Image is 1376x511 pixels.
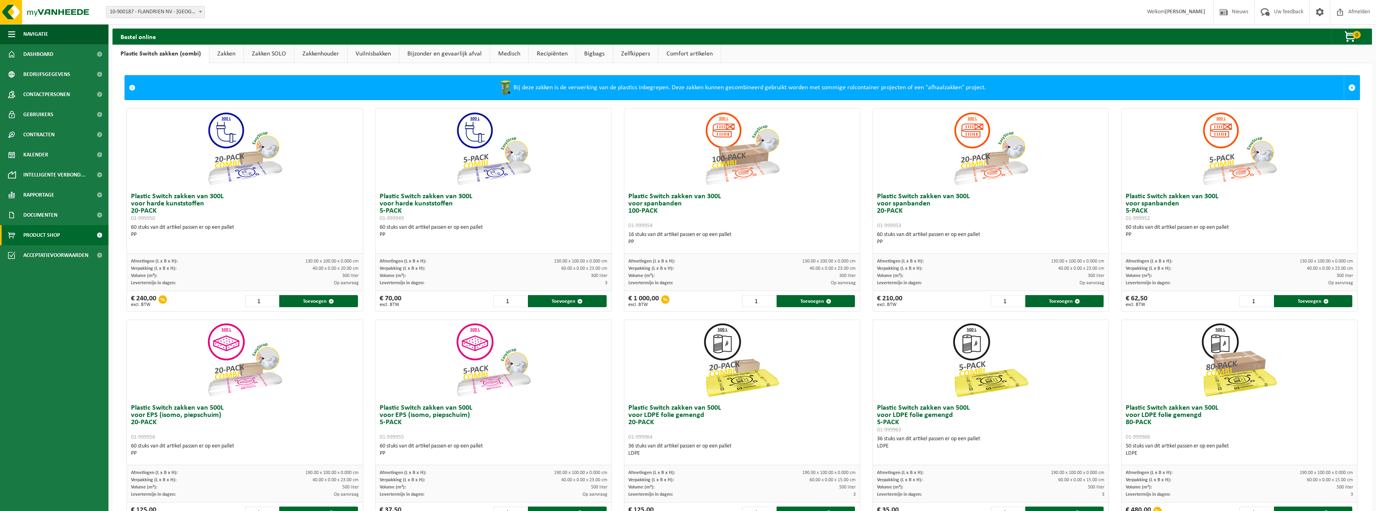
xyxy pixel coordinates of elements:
div: 16 stuks van dit artikel passen er op een pallet [628,231,856,246]
img: 01-999956 [204,320,285,400]
span: Volume (m³): [380,273,406,278]
img: 01-999952 [1199,109,1280,189]
span: Volume (m³): [131,273,157,278]
img: 01-999963 [951,320,1031,400]
h3: Plastic Switch zakken van 300L voor spanbanden 20-PACK [877,193,1104,229]
span: excl. BTW [380,302,401,307]
span: Navigatie [23,24,48,44]
img: 01-999968 [1199,320,1280,400]
span: 60.00 x 0.00 x 23.00 cm [561,266,607,271]
span: 300 liter [591,273,607,278]
span: Levertermijn in dagen: [877,492,922,497]
span: Levertermijn in dagen: [1126,492,1170,497]
span: 3 [1351,492,1353,497]
span: 130.00 x 100.00 x 0.000 cm [1300,259,1353,264]
span: 190.00 x 100.00 x 0.000 cm [1051,470,1104,475]
div: PP [1126,231,1353,238]
span: Levertermijn in dagen: [380,281,424,285]
input: 1 [245,295,279,307]
span: 40.00 x 0.00 x 23.00 cm [1307,266,1353,271]
div: PP [877,238,1104,246]
input: 1 [1239,295,1273,307]
span: Dashboard [23,44,53,64]
div: PP [131,450,358,457]
span: Product Shop [23,225,60,245]
span: Afmetingen (L x B x H): [877,259,924,264]
span: Verpakking (L x B x H): [380,266,425,271]
span: Acceptatievoorwaarden [23,245,88,265]
h3: Plastic Switch zakken van 500L voor LDPE folie gemengd 5-PACK [877,404,1104,433]
img: 01-999955 [453,320,534,400]
div: 60 stuks van dit artikel passen er op een pallet [1126,224,1353,238]
span: Levertermijn in dagen: [1126,281,1170,285]
div: 60 stuks van dit artikel passen er op een pallet [131,224,358,238]
span: Gebruikers [23,105,53,125]
span: Verpakking (L x B x H): [1126,478,1171,482]
div: PP [131,231,358,238]
span: Volume (m³): [628,273,654,278]
span: 130.00 x 100.00 x 0.000 cm [305,259,359,264]
span: 01-999952 [1126,215,1150,222]
span: Op aanvraag [1328,281,1353,285]
h3: Plastic Switch zakken van 300L voor spanbanden 100-PACK [628,193,856,229]
span: Volume (m³): [380,485,406,490]
span: 300 liter [342,273,359,278]
div: PP [380,450,607,457]
button: 0 [1331,29,1371,45]
img: 01-999964 [702,320,782,400]
span: Op aanvraag [334,281,359,285]
a: Bigbags [576,45,613,63]
span: excl. BTW [1126,302,1147,307]
div: 50 stuks van dit artikel passen er op een pallet [1126,443,1353,457]
h3: Plastic Switch zakken van 500L voor EPS (isomo, piepschuim) 5-PACK [380,404,607,441]
span: 190.00 x 100.00 x 0.000 cm [1300,470,1353,475]
input: 1 [991,295,1024,307]
span: 60.00 x 0.00 x 15.00 cm [810,478,856,482]
span: 500 liter [839,485,856,490]
div: € 1 000,00 [628,295,659,307]
span: Contracten [23,125,55,145]
span: Verpakking (L x B x H): [1126,266,1171,271]
a: Zakken [209,45,243,63]
a: Zakken SOLO [244,45,294,63]
div: 36 stuks van dit artikel passen er op een pallet [877,435,1104,450]
div: € 62,50 [1126,295,1147,307]
span: Verpakking (L x B x H): [877,266,922,271]
span: Rapportage [23,185,54,205]
span: 500 liter [342,485,359,490]
span: 130.00 x 100.00 x 0.000 cm [802,259,856,264]
a: Medisch [490,45,528,63]
span: 500 liter [1088,485,1104,490]
span: 01-999964 [628,434,652,440]
span: 40.00 x 0.00 x 23.00 cm [810,266,856,271]
span: 01-999949 [380,215,404,222]
span: Kalender [23,145,48,165]
img: 01-999954 [702,109,782,189]
span: excl. BTW [877,302,902,307]
span: 300 liter [1337,273,1353,278]
div: 60 stuks van dit artikel passen er op een pallet [877,231,1104,246]
span: Afmetingen (L x B x H): [1126,259,1172,264]
span: 10-900187 - FLANDRIEN NV - WERVIK [106,6,205,18]
span: 01-999953 [877,223,901,229]
span: Levertermijn in dagen: [628,492,673,497]
a: Zelfkippers [613,45,658,63]
span: Afmetingen (L x B x H): [380,470,426,475]
span: 60.00 x 0.00 x 15.00 cm [1307,478,1353,482]
div: LDPE [628,450,856,457]
span: 40.00 x 0.00 x 23.00 cm [561,478,607,482]
span: Verpakking (L x B x H): [628,478,674,482]
span: Afmetingen (L x B x H): [628,259,675,264]
a: Comfort artikelen [658,45,721,63]
span: Volume (m³): [877,273,903,278]
span: Op aanvraag [831,281,856,285]
span: 3 [605,281,607,285]
a: Plastic Switch zakken (combi) [112,45,209,63]
h3: Plastic Switch zakken van 300L voor spanbanden 5-PACK [1126,193,1353,222]
span: 01-999954 [628,223,652,229]
span: excl. BTW [628,302,659,307]
span: Levertermijn in dagen: [131,281,176,285]
input: 1 [742,295,776,307]
img: 01-999953 [951,109,1031,189]
a: Vuilnisbakken [348,45,399,63]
